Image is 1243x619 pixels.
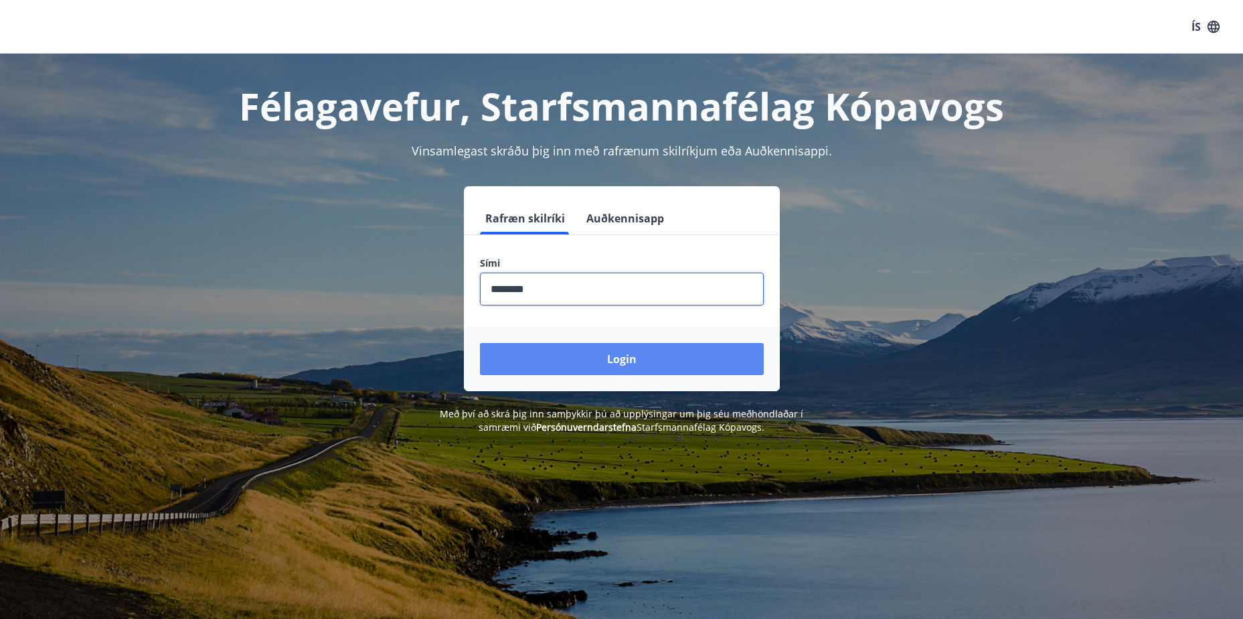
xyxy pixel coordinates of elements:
[412,143,832,159] span: Vinsamlegast skráðu þig inn með rafrænum skilríkjum eða Auðkennisappi.
[440,407,803,433] span: Með því að skrá þig inn samþykkir þú að upplýsingar um þig séu meðhöndlaðar í samræmi við Starfsm...
[480,343,764,375] button: Login
[536,421,637,433] a: Persónuverndarstefna
[480,257,764,270] label: Sími
[581,202,669,234] button: Auðkennisapp
[480,202,570,234] button: Rafræn skilríki
[1184,15,1227,39] button: ÍS
[156,80,1088,131] h1: Félagavefur, Starfsmannafélag Kópavogs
